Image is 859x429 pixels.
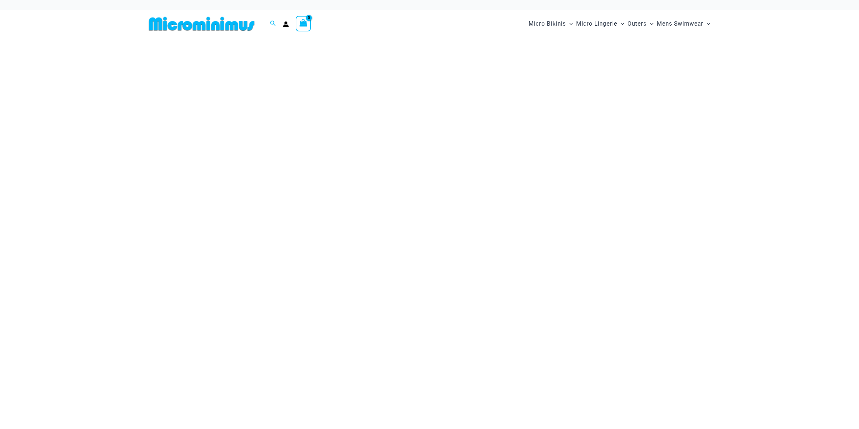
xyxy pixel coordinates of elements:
[627,15,647,32] span: Outers
[617,15,624,32] span: Menu Toggle
[529,15,566,32] span: Micro Bikinis
[647,15,653,32] span: Menu Toggle
[626,14,655,34] a: OutersMenu ToggleMenu Toggle
[283,21,289,27] a: Account icon link
[655,14,712,34] a: Mens SwimwearMenu ToggleMenu Toggle
[296,16,311,31] a: View Shopping Cart, empty
[576,15,617,32] span: Micro Lingerie
[574,14,626,34] a: Micro LingerieMenu ToggleMenu Toggle
[657,15,703,32] span: Mens Swimwear
[566,15,573,32] span: Menu Toggle
[527,14,574,34] a: Micro BikinisMenu ToggleMenu Toggle
[270,20,276,28] a: Search icon link
[146,16,257,31] img: MM SHOP LOGO FLAT
[703,15,710,32] span: Menu Toggle
[526,12,713,35] nav: Site Navigation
